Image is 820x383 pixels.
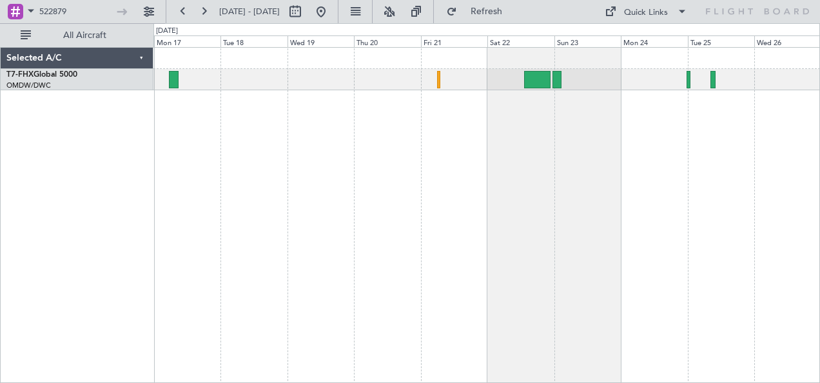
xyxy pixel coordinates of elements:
[421,35,487,47] div: Fri 21
[219,6,280,17] span: [DATE] - [DATE]
[6,71,77,79] a: T7-FHXGlobal 5000
[288,35,354,47] div: Wed 19
[624,6,668,19] div: Quick Links
[440,1,518,22] button: Refresh
[487,35,554,47] div: Sat 22
[6,71,34,79] span: T7-FHX
[554,35,621,47] div: Sun 23
[14,25,140,46] button: All Aircraft
[354,35,420,47] div: Thu 20
[621,35,687,47] div: Mon 24
[460,7,514,16] span: Refresh
[598,1,694,22] button: Quick Links
[34,31,136,40] span: All Aircraft
[6,81,51,90] a: OMDW/DWC
[688,35,754,47] div: Tue 25
[220,35,287,47] div: Tue 18
[39,2,113,21] input: Trip Number
[154,35,220,47] div: Mon 17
